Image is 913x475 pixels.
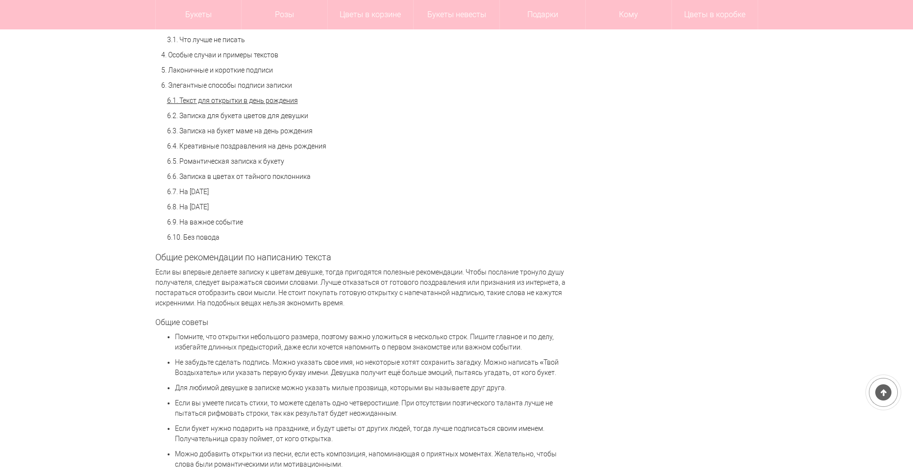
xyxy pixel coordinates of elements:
[155,267,572,308] p: Если вы впервые делаете записку к цветам девушке, тогда пригодятся полезные рекомендации. Чтобы п...
[167,142,326,150] a: 6.4. Креативные поздравления на день рождения
[167,36,245,44] a: 3.1. Что лучше не писать
[167,203,209,211] a: 6.8. На [DATE]
[167,112,308,120] a: 6.2. Записка для букета цветов для девушки
[167,233,220,241] a: 6.10. Без повода
[155,252,572,262] h2: Общие рекомендации по написанию текста
[161,51,278,59] a: 4. Особые случаи и примеры текстов
[167,157,284,165] a: 6.5. Романтическая записка к букету
[167,173,311,180] a: 6.6. Записка в цветах от тайного поклонника
[167,127,313,135] a: 6.3. Записка на букет маме на день рождения
[175,332,572,352] p: Помните, что открытки небольшого размера, поэтому важно уложиться в несколько строк. Пишите главн...
[161,66,273,74] a: 5. Лаконичные и короткие подписи
[175,449,572,470] p: Можно добавить открытки из песни, если есть композиция, напоминающая о приятных моментах. Желател...
[175,424,572,444] p: Если букет нужно подарить на празднике, и будут цветы от других людей, тогда лучше подписаться св...
[155,318,572,327] h3: Общие советы
[175,398,572,419] p: Если вы умеете писать стихи, то можете сделать одно четверостишие. При отсутствии поэтического та...
[161,81,292,89] a: 6. Элегантные способы подписи записки
[167,97,298,104] a: 6.1. Текст для открытки в день рождения
[167,188,209,196] a: 6.7. На [DATE]
[175,357,572,378] p: Не забудьте сделать подпись. Можно указать свое имя, но некоторые хотят сохранить загадку. Можно ...
[175,383,572,393] p: Для любимой девушке в записке можно указать милые прозвища, которыми вы называете друг друга.
[167,218,243,226] a: 6.9. На важное событие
